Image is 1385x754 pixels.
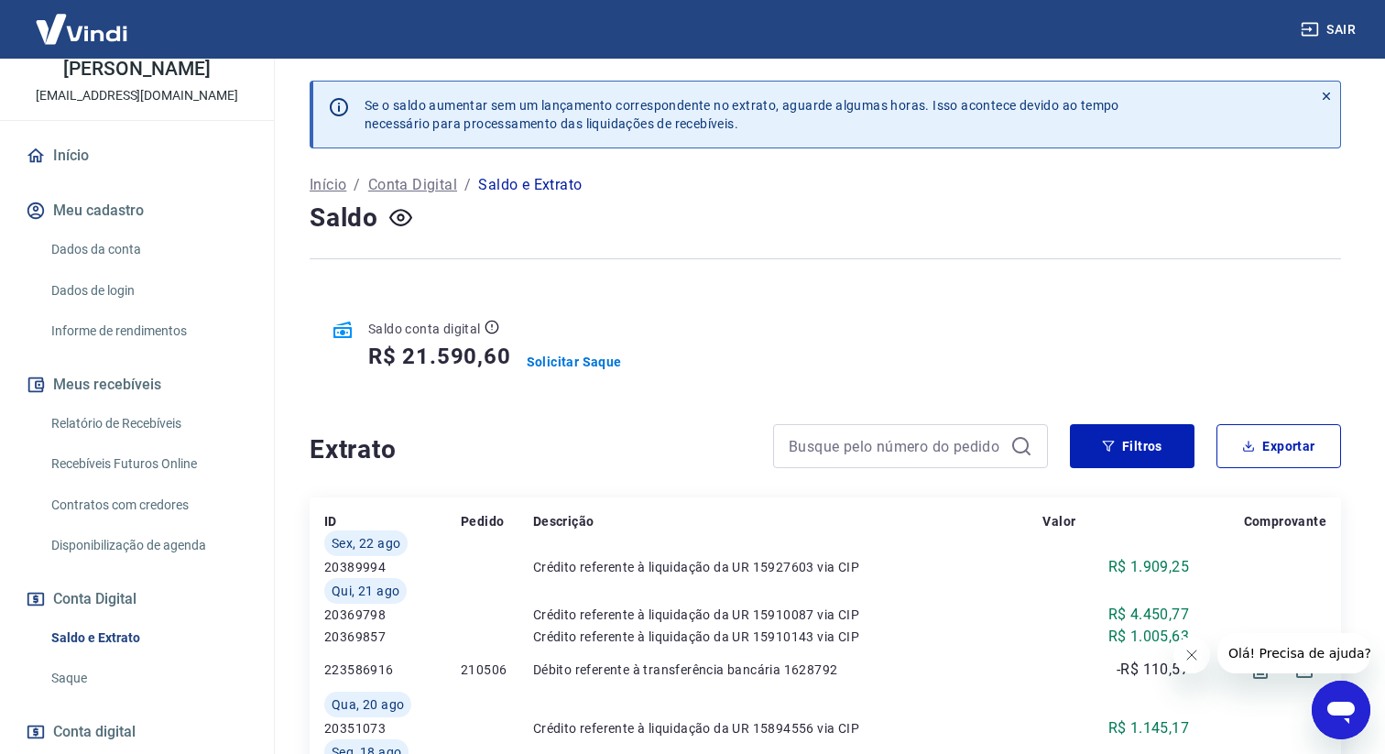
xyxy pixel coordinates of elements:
[368,320,481,338] p: Saldo conta digital
[44,272,252,310] a: Dados de login
[1173,637,1210,673] iframe: Fechar mensagem
[63,60,210,79] p: [PERSON_NAME]
[533,628,1043,646] p: Crédito referente à liquidação da UR 15910143 via CIP
[22,365,252,405] button: Meus recebíveis
[53,719,136,745] span: Conta digital
[324,558,461,576] p: 20389994
[44,486,252,524] a: Contratos com credores
[44,405,252,443] a: Relatório de Recebíveis
[324,661,461,679] p: 223586916
[464,174,471,196] p: /
[1216,424,1341,468] button: Exportar
[1070,424,1194,468] button: Filtros
[533,558,1043,576] p: Crédito referente à liquidação da UR 15927603 via CIP
[11,13,154,27] span: Olá! Precisa de ajuda?
[1108,717,1189,739] p: R$ 1.145,17
[533,661,1043,679] p: Débito referente à transferência bancária 1628792
[22,1,141,57] img: Vindi
[533,512,594,530] p: Descrição
[36,86,238,105] p: [EMAIL_ADDRESS][DOMAIN_NAME]
[324,719,461,738] p: 20351073
[533,719,1043,738] p: Crédito referente à liquidação da UR 15894556 via CIP
[533,606,1043,624] p: Crédito referente à liquidação da UR 15910087 via CIP
[1244,512,1326,530] p: Comprovante
[1117,659,1189,681] p: -R$ 110,57
[22,712,252,752] a: Conta digital
[324,512,337,530] p: ID
[354,174,360,196] p: /
[22,136,252,176] a: Início
[22,191,252,231] button: Meu cadastro
[365,96,1119,133] p: Se o saldo aumentar sem um lançamento correspondente no extrato, aguarde algumas horas. Isso acon...
[22,579,252,619] button: Conta Digital
[324,606,461,624] p: 20369798
[44,527,252,564] a: Disponibilização de agenda
[44,660,252,697] a: Saque
[461,661,533,679] p: 210506
[1217,633,1370,673] iframe: Mensagem da empresa
[789,432,1003,460] input: Busque pelo número do pedido
[1108,626,1189,648] p: R$ 1.005,63
[461,512,504,530] p: Pedido
[44,312,252,350] a: Informe de rendimentos
[310,174,346,196] a: Início
[1312,681,1370,739] iframe: Botão para abrir a janela de mensagens
[1297,13,1363,47] button: Sair
[310,432,751,468] h4: Extrato
[1108,556,1189,578] p: R$ 1.909,25
[324,628,461,646] p: 20369857
[332,534,400,552] span: Sex, 22 ago
[44,619,252,657] a: Saldo e Extrato
[332,695,404,714] span: Qua, 20 ago
[332,582,399,600] span: Qui, 21 ago
[1042,512,1075,530] p: Valor
[44,231,252,268] a: Dados da conta
[478,174,582,196] p: Saldo e Extrato
[368,342,511,371] h5: R$ 21.590,60
[527,353,622,371] a: Solicitar Saque
[44,445,252,483] a: Recebíveis Futuros Online
[1108,604,1189,626] p: R$ 4.450,77
[368,174,457,196] a: Conta Digital
[310,200,378,236] h4: Saldo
